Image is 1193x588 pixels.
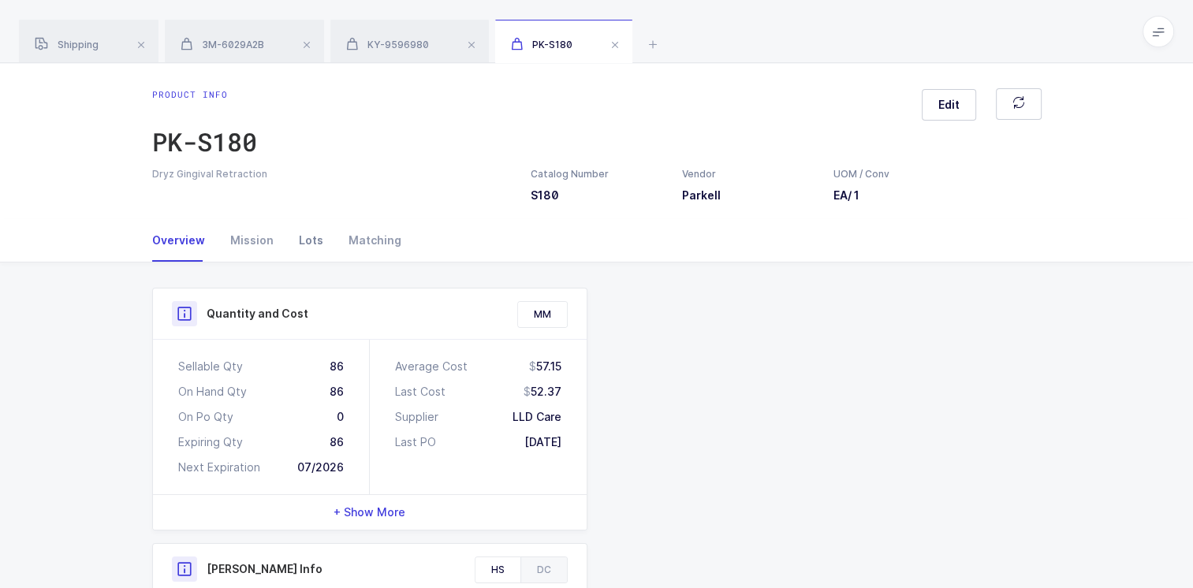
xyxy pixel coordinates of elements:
[297,460,344,475] div: 07/2026
[922,89,976,121] button: Edit
[178,359,243,374] div: Sellable Qty
[152,88,257,101] div: Product info
[475,557,520,582] div: HS
[330,384,344,400] div: 86
[178,384,247,400] div: On Hand Qty
[178,409,233,425] div: On Po Qty
[334,504,405,520] span: + Show More
[330,359,344,374] div: 86
[395,384,446,400] div: Last Cost
[395,434,436,450] div: Last PO
[337,409,344,425] div: 0
[833,188,890,203] h3: EA
[682,167,815,181] div: Vendor
[524,384,561,400] div: 52.37
[346,39,429,50] span: KY-9596980
[336,219,401,262] div: Matching
[181,39,264,50] span: 3M-6029A2B
[207,561,322,577] h3: [PERSON_NAME] Info
[518,302,567,327] div: MM
[848,188,859,202] span: / 1
[395,359,468,374] div: Average Cost
[833,167,890,181] div: UOM / Conv
[152,167,512,181] div: Dryz Gingival Retraction
[938,97,960,113] span: Edit
[513,409,561,425] div: LLD Care
[330,434,344,450] div: 86
[218,219,286,262] div: Mission
[529,359,561,374] div: 57.15
[207,306,308,322] h3: Quantity and Cost
[35,39,99,50] span: Shipping
[286,219,336,262] div: Lots
[520,557,567,582] div: DC
[152,219,218,262] div: Overview
[524,434,561,450] div: [DATE]
[395,409,438,425] div: Supplier
[511,39,572,50] span: PK-S180
[682,188,815,203] h3: Parkell
[178,434,243,450] div: Expiring Qty
[153,495,587,530] div: + Show More
[178,460,260,475] div: Next Expiration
